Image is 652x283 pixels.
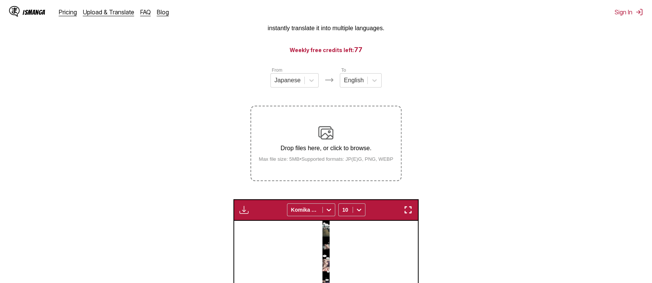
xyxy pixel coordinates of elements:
[83,8,134,16] a: Upload & Translate
[157,8,169,16] a: Blog
[253,145,399,152] p: Drop files here, or click to browse.
[18,45,634,54] h3: Weekly free credits left:
[615,8,643,16] button: Sign In
[23,9,45,16] div: IsManga
[635,8,643,16] img: Sign out
[239,205,249,214] img: Download translated images
[9,6,20,17] img: IsManga Logo
[59,8,77,16] a: Pricing
[272,68,282,73] label: From
[9,6,59,18] a: IsManga LogoIsManga
[253,156,399,162] small: Max file size: 5MB • Supported formats: JP(E)G, PNG, WEBP
[341,68,346,73] label: To
[325,75,334,85] img: Languages icon
[140,8,151,16] a: FAQ
[403,205,413,214] img: Enter fullscreen
[175,16,477,33] p: Experience seamless manga translation with our cutting-edge AI technology. Upload your favorite m...
[354,46,362,54] span: 77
